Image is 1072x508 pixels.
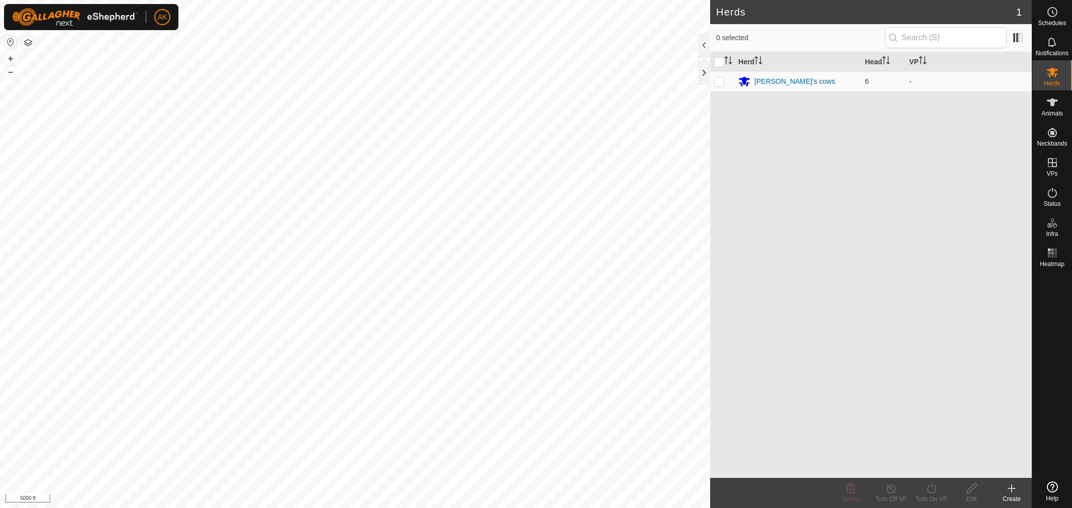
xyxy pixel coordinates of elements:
span: Herds [1044,80,1060,86]
th: VP [905,52,1032,72]
button: – [5,66,17,78]
p-sorticon: Activate to sort [724,58,732,66]
div: Turn On VP [911,494,951,503]
div: Edit [951,494,992,503]
p-sorticon: Activate to sort [919,58,927,66]
span: VPs [1046,171,1057,177]
a: Help [1032,477,1072,505]
span: 0 selected [716,33,885,43]
span: Notifications [1036,50,1068,56]
span: Help [1046,495,1058,501]
span: Delete [842,495,860,502]
button: + [5,53,17,65]
a: Privacy Policy [316,495,353,504]
button: Map Layers [22,37,34,49]
span: Neckbands [1037,141,1067,147]
span: 6 [865,77,869,85]
span: Schedules [1038,20,1066,26]
th: Herd [734,52,861,72]
img: Gallagher Logo [12,8,138,26]
p-sorticon: Activate to sort [754,58,762,66]
div: [PERSON_NAME]'s cows [754,76,835,87]
a: Contact Us [365,495,395,504]
button: Reset Map [5,36,17,48]
th: Head [861,52,905,72]
span: Animals [1041,110,1063,116]
input: Search (S) [885,27,1007,48]
td: - [905,71,1032,91]
span: Heatmap [1040,261,1064,267]
h2: Herds [716,6,1016,18]
div: Turn Off VP [871,494,911,503]
span: AK [158,12,167,23]
div: Create [992,494,1032,503]
span: Status [1043,201,1060,207]
span: Infra [1046,231,1058,237]
p-sorticon: Activate to sort [882,58,890,66]
span: 1 [1016,5,1022,20]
